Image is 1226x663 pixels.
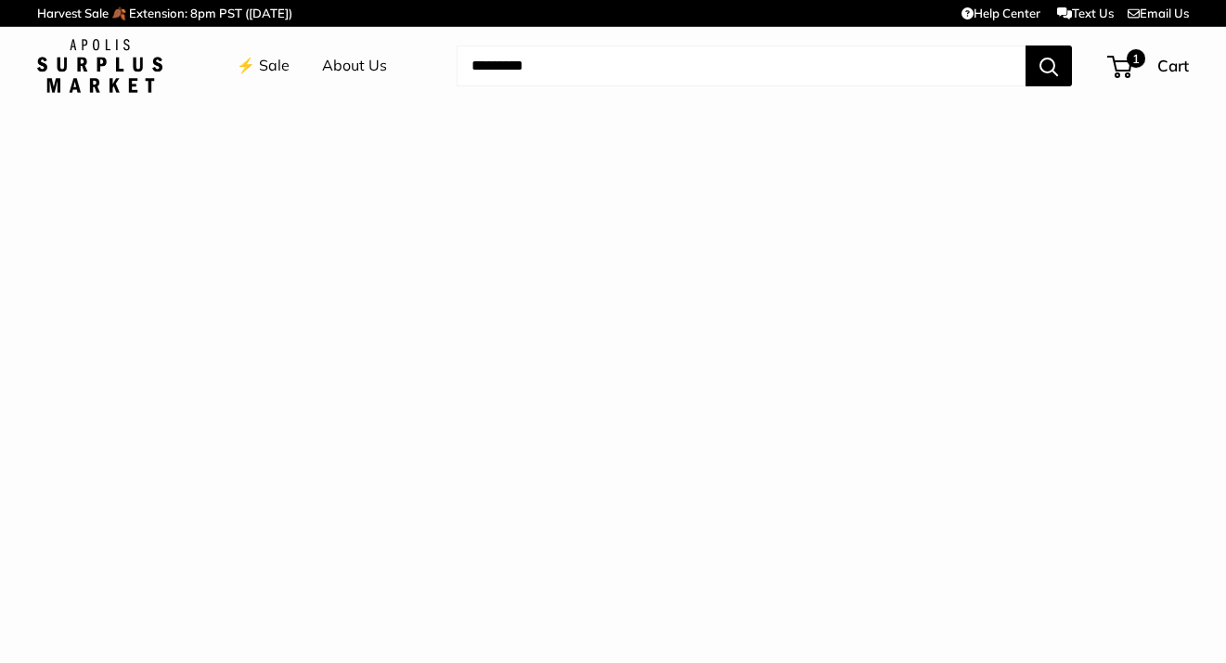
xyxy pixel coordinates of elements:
[1057,6,1114,20] a: Text Us
[1109,51,1189,81] a: 1 Cart
[1026,45,1072,86] button: Search
[457,45,1026,86] input: Search...
[961,6,1040,20] a: Help Center
[37,39,162,93] img: Apolis: Surplus Market
[1127,49,1145,68] span: 1
[322,52,387,80] a: About Us
[237,52,290,80] a: ⚡️ Sale
[1128,6,1189,20] a: Email Us
[1157,56,1189,75] span: Cart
